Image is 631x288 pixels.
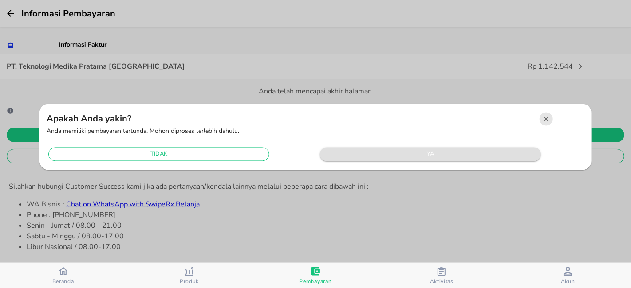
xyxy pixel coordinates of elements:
span: Produk [180,278,199,285]
button: Aktivitas [379,263,505,288]
button: tidak [48,148,269,161]
span: Beranda [52,278,74,285]
button: Akun [505,263,631,288]
span: Aktivitas [430,278,454,285]
button: Produk [126,263,252,288]
span: Akun [561,278,575,285]
button: ya [320,148,541,161]
span: ya [324,149,536,160]
button: Pembayaran [252,263,379,288]
p: Anda memiliki pembayaran tertunda. Mohon diproses terlebih dahulu. [47,127,584,136]
span: tidak [53,149,265,160]
span: Pembayaran [300,278,332,285]
h5: Apakah Anda yakin? [47,111,540,127]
